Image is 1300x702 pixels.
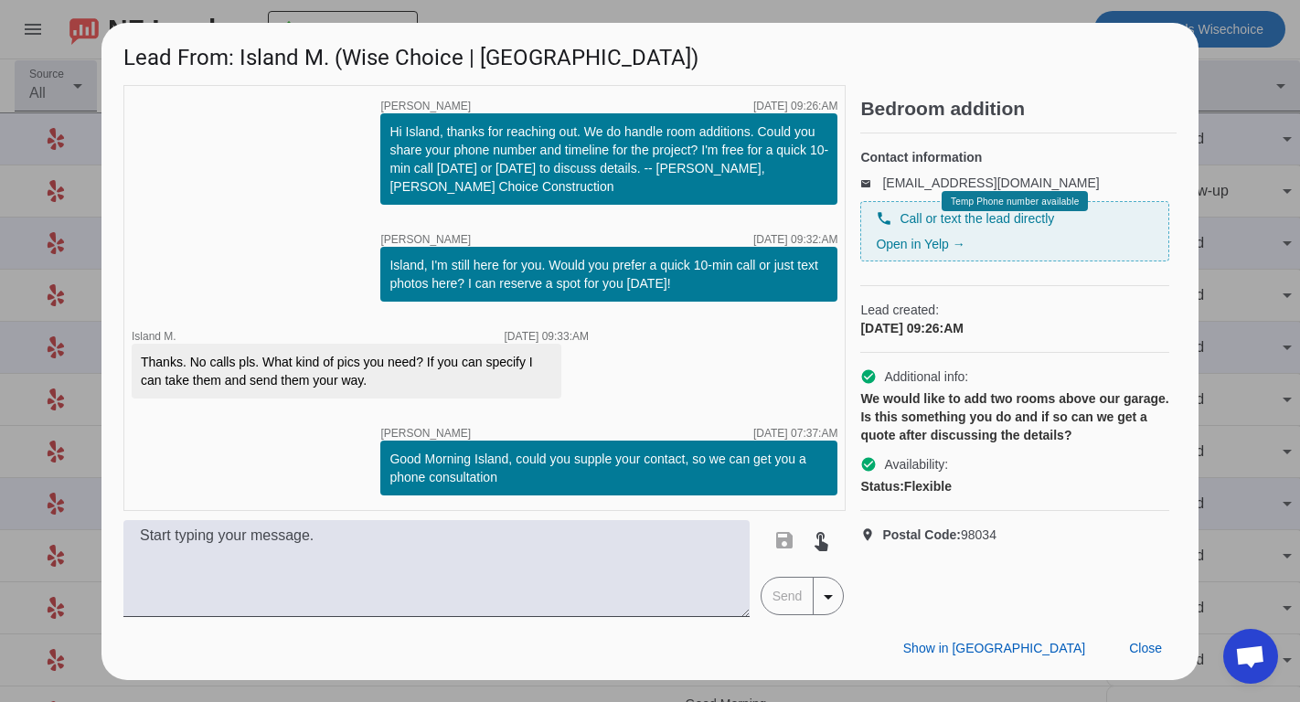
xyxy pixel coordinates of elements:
div: Thanks. No calls pls. What kind of pics you need? If you can specify I can take them and send the... [141,353,552,389]
mat-icon: phone [876,210,892,227]
div: Island, I'm still here for you. Would you prefer a quick 10-min call or just text photos here? I ... [389,256,828,292]
h1: Lead From: Island M. (Wise Choice | [GEOGRAPHIC_DATA]) [101,23,1199,84]
h2: Bedroom addition [860,100,1177,118]
div: [DATE] 09:26:AM [753,101,837,112]
span: [PERSON_NAME] [380,428,471,439]
div: Open chat [1223,629,1278,684]
span: [PERSON_NAME] [380,101,471,112]
div: Good Morning Island, could you supple your contact, so we can get you a phone consultation [389,450,828,486]
span: 98034 [882,526,996,544]
span: [PERSON_NAME] [380,234,471,245]
span: Show in [GEOGRAPHIC_DATA] [903,641,1085,655]
a: [EMAIL_ADDRESS][DOMAIN_NAME] [882,175,1099,190]
span: Additional info: [884,367,968,386]
button: Close [1114,633,1177,665]
div: Flexible [860,477,1169,495]
a: Open in Yelp → [876,237,964,251]
div: [DATE] 09:33:AM [505,331,589,342]
span: Temp Phone number available [951,197,1079,207]
span: Call or text the lead directly [900,209,1054,228]
mat-icon: check_circle [860,368,877,385]
mat-icon: email [860,178,882,187]
mat-icon: arrow_drop_down [817,586,839,608]
span: Lead created: [860,301,1169,319]
strong: Status: [860,479,903,494]
mat-icon: touch_app [810,529,832,551]
div: [DATE] 09:32:AM [753,234,837,245]
mat-icon: location_on [860,527,882,542]
div: We would like to add two rooms above our garage. Is this something you do and if so can we get a ... [860,389,1169,444]
mat-icon: check_circle [860,456,877,473]
span: Close [1129,641,1162,655]
span: Availability: [884,455,948,473]
div: [DATE] 07:37:AM [753,428,837,439]
h4: Contact information [860,148,1169,166]
button: Show in [GEOGRAPHIC_DATA] [889,633,1100,665]
span: Island M. [132,330,176,343]
div: [DATE] 09:26:AM [860,319,1169,337]
strong: Postal Code: [882,527,961,542]
div: Hi Island, thanks for reaching out. We do handle room additions. Could you share your phone numbe... [389,122,828,196]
